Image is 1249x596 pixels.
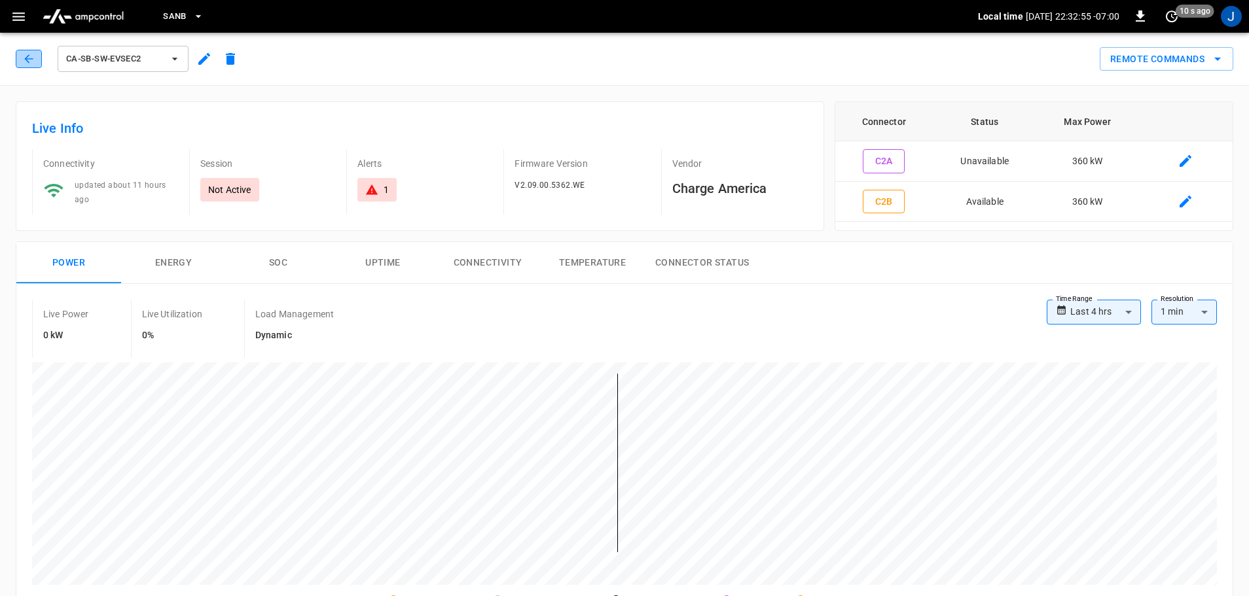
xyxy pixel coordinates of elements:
[200,157,336,170] p: Session
[1161,294,1193,304] label: Resolution
[933,141,1037,182] td: Unavailable
[835,102,1233,222] table: connector table
[1161,6,1182,27] button: set refresh interval
[255,307,334,321] p: Load Management
[1100,47,1233,71] button: Remote Commands
[357,157,493,170] p: Alerts
[1176,5,1214,18] span: 10 s ago
[58,46,189,72] button: ca-sb-sw-evseC2
[158,4,209,29] button: SanB
[37,4,129,29] img: ampcontrol.io logo
[66,52,163,67] span: ca-sb-sw-evseC2
[672,178,808,199] h6: Charge America
[672,157,808,170] p: Vendor
[121,242,226,284] button: Energy
[1037,102,1138,141] th: Max Power
[43,157,179,170] p: Connectivity
[1100,47,1233,71] div: remote commands options
[1037,141,1138,182] td: 360 kW
[1026,10,1119,23] p: [DATE] 22:32:55 -07:00
[142,307,202,321] p: Live Utilization
[645,242,759,284] button: Connector Status
[540,242,645,284] button: Temperature
[515,181,585,190] span: V2.09.00.5362.WE
[163,9,187,24] span: SanB
[75,181,166,204] span: updated about 11 hours ago
[384,183,389,196] div: 1
[255,328,334,343] h6: Dynamic
[43,328,89,343] h6: 0 kW
[142,328,202,343] h6: 0%
[16,242,121,284] button: Power
[43,307,89,321] p: Live Power
[863,190,905,214] button: C2B
[933,182,1037,222] td: Available
[1151,300,1217,324] div: 1 min
[1037,182,1138,222] td: 360 kW
[863,149,905,173] button: C2A
[208,183,251,196] p: Not Active
[1070,300,1141,324] div: Last 4 hrs
[226,242,331,284] button: SOC
[435,242,540,284] button: Connectivity
[978,10,1023,23] p: Local time
[1221,6,1242,27] div: profile-icon
[933,102,1037,141] th: Status
[331,242,435,284] button: Uptime
[1056,294,1093,304] label: Time Range
[32,118,808,139] h6: Live Info
[515,157,650,170] p: Firmware Version
[835,102,933,141] th: Connector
